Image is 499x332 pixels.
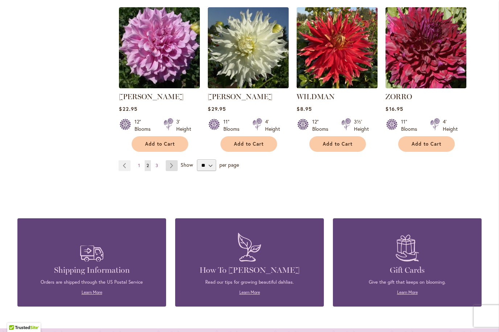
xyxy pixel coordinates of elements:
div: 11" Blooms [223,118,244,133]
img: Walter Hardisty [208,7,289,88]
img: Vera Seyfang [119,7,200,88]
iframe: Launch Accessibility Center [5,306,26,327]
a: WILDMAN [297,92,335,101]
span: $29.95 [208,105,226,112]
div: 3' Height [176,118,191,133]
span: Show [181,161,193,168]
a: 1 [136,160,142,171]
p: Orders are shipped through the US Postal Service [28,279,155,286]
img: Wildman [297,7,378,88]
a: Learn More [397,290,418,295]
img: Zorro [385,7,466,88]
span: 1 [138,163,140,168]
span: $8.95 [297,105,312,112]
h4: How To [PERSON_NAME] [186,265,313,275]
a: [PERSON_NAME] [119,92,183,101]
p: Read our tips for growing beautiful dahlias. [186,279,313,286]
div: 12" Blooms [135,118,155,133]
a: 3 [154,160,160,171]
a: Learn More [239,290,260,295]
span: Add to Cart [323,141,352,147]
div: 4' Height [265,118,280,133]
span: Add to Cart [412,141,441,147]
div: 11" Blooms [401,118,421,133]
a: Wildman [297,83,378,90]
span: $22.95 [119,105,137,112]
span: Add to Cart [234,141,264,147]
p: Give the gift that keeps on blooming. [344,279,471,286]
div: 4' Height [443,118,458,133]
span: 2 [147,163,149,168]
button: Add to Cart [132,136,188,152]
div: 12" Blooms [312,118,333,133]
button: Add to Cart [220,136,277,152]
a: Learn More [82,290,102,295]
button: Add to Cart [398,136,455,152]
h4: Shipping Information [28,265,155,275]
span: Add to Cart [145,141,175,147]
a: Vera Seyfang [119,83,200,90]
a: [PERSON_NAME] [208,92,272,101]
button: Add to Cart [309,136,366,152]
h4: Gift Cards [344,265,471,275]
a: Zorro [385,83,466,90]
span: per page [219,161,239,168]
a: ZORRO [385,92,412,101]
span: $16.95 [385,105,403,112]
div: 3½' Height [354,118,369,133]
span: 3 [156,163,158,168]
a: Walter Hardisty [208,83,289,90]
